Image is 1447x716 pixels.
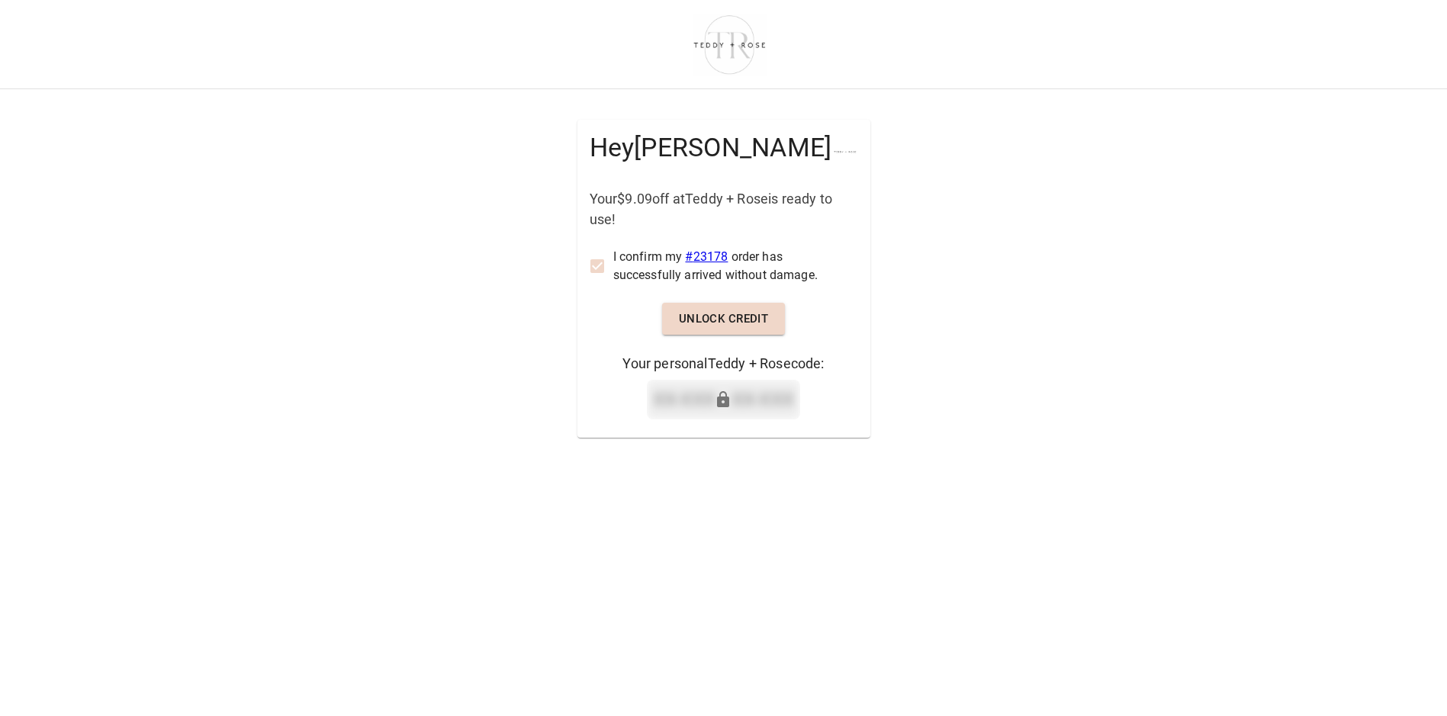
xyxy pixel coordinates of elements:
p: Your personal Teddy + Rose code: [622,353,824,374]
p: XX-XXX - XX-XXX [653,386,794,413]
p: I confirm my order has successfully arrived without damage. [613,248,846,284]
h4: Hey [PERSON_NAME] [590,132,832,164]
img: shop-teddyrose.myshopify.com-d93983e8-e25b-478f-b32e-9430bef33fdd [687,11,773,77]
div: Teddy + Rose [832,132,858,170]
p: Your $9.09 off at Teddy + Rose is ready to use! [590,188,858,230]
a: #23178 [685,249,728,264]
button: Unlock Credit [662,303,786,335]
